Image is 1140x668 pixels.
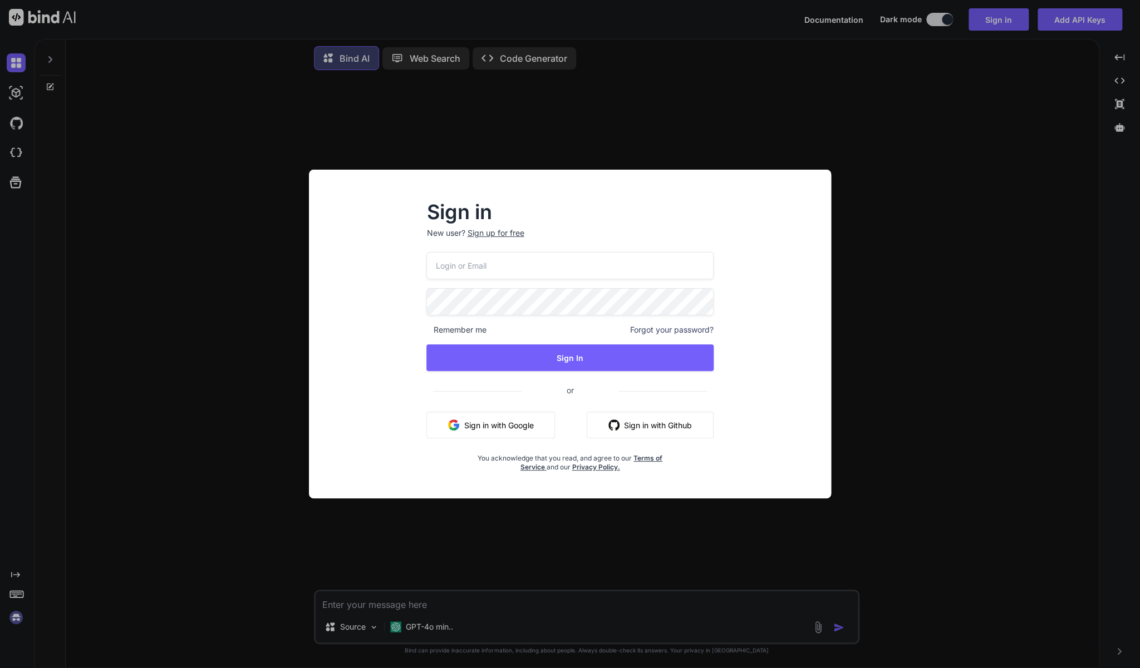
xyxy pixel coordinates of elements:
button: Sign in with Google [426,412,555,438]
span: Remember me [426,324,486,335]
div: Sign up for free [467,227,524,239]
img: google [448,419,459,431]
button: Sign In [426,344,713,371]
span: or [522,377,618,404]
img: github [608,419,620,431]
a: Terms of Service [520,454,663,471]
input: Login or Email [426,252,713,279]
a: Privacy Policy. [572,463,620,471]
span: Forgot your password? [630,324,714,335]
div: You acknowledge that you read, and agree to our and our [474,447,666,472]
h2: Sign in [426,203,713,221]
p: New user? [426,227,713,252]
button: Sign in with Github [587,412,714,438]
